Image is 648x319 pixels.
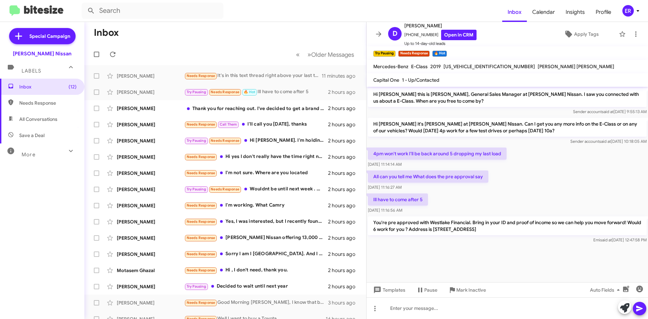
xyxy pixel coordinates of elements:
[117,186,184,193] div: [PERSON_NAME]
[187,219,215,224] span: Needs Response
[441,30,477,40] a: Open in CRM
[402,77,439,83] span: 1 - Up/Contacted
[328,235,361,241] div: 2 hours ago
[328,251,361,258] div: 2 hours ago
[328,170,361,177] div: 2 hours ago
[393,28,398,39] span: D
[187,90,206,94] span: Try Pausing
[574,28,599,40] span: Apply Tags
[184,299,328,307] div: Good Morning [PERSON_NAME], I know that because of the mileage on it, I wont get much and it's st...
[411,284,443,296] button: Pause
[117,235,184,241] div: [PERSON_NAME]
[368,208,402,213] span: [DATE] 11:16:56 AM
[328,218,361,225] div: 2 hours ago
[373,77,399,83] span: Capital One
[398,51,429,57] small: Needs Response
[303,48,358,61] button: Next
[22,68,41,74] span: Labels
[187,138,206,143] span: Try Pausing
[184,185,328,193] div: Wouldnt be until next week . Waiting for the down payment money I will need
[82,3,223,19] input: Search
[546,28,616,40] button: Apply Tags
[404,22,477,30] span: [PERSON_NAME]
[456,284,486,296] span: Mark Inactive
[368,162,402,167] span: [DATE] 11:14:14 AM
[328,283,361,290] div: 2 hours ago
[184,218,328,225] div: Yes, I was interested, but I recently found a better deal. Thanks
[292,48,358,61] nav: Page navigation example
[328,267,361,274] div: 2 hours ago
[443,284,491,296] button: Mark Inactive
[220,122,237,127] span: Call Them
[117,154,184,160] div: [PERSON_NAME]
[600,237,612,242] span: said at
[328,89,361,96] div: 2 hours ago
[593,237,647,242] span: Emi [DATE] 12:47:58 PM
[367,284,411,296] button: Templates
[328,105,361,112] div: 2 hours ago
[184,283,328,290] div: Decided to wait until next year
[69,83,77,90] span: (12)
[538,63,614,70] span: [PERSON_NAME] [PERSON_NAME]
[328,137,361,144] div: 2 hours ago
[184,153,328,161] div: Hi yes I don't really have the time right now I just want to get the best possible deal before go...
[117,89,184,96] div: [PERSON_NAME]
[19,100,77,106] span: Needs Response
[432,51,447,57] small: 🔥 Hot
[311,51,354,58] span: Older Messages
[117,218,184,225] div: [PERSON_NAME]
[117,267,184,274] div: Motasem Ghazal
[187,252,215,256] span: Needs Response
[368,193,428,206] p: Ill have to come after 5
[187,268,215,272] span: Needs Response
[502,2,527,22] a: Inbox
[585,284,628,296] button: Auto Fields
[590,2,617,22] a: Profile
[443,63,535,70] span: [US_VEHICLE_IDENTIFICATION_NUMBER]
[22,152,35,158] span: More
[187,187,206,191] span: Try Pausing
[19,116,57,123] span: All Conversations
[19,132,45,139] span: Save a Deal
[424,284,437,296] span: Pause
[368,170,488,183] p: All can you tell me What does the pre approval say
[573,109,647,114] span: Sender account [DATE] 9:55:13 AM
[117,251,184,258] div: [PERSON_NAME]
[184,72,322,80] div: It's in this text thread right above your last text
[94,27,119,38] h1: Inbox
[373,63,408,70] span: Mercedes-Benz
[244,90,255,94] span: 🔥 Hot
[307,50,311,59] span: »
[187,74,215,78] span: Needs Response
[187,284,206,289] span: Try Pausing
[404,40,477,47] span: Up to 14-day-old leads
[617,5,641,17] button: ER
[527,2,560,22] a: Calendar
[184,105,328,112] div: Thank you for reaching out. I've decided to get a brand new RAV4 at [PERSON_NAME] Toyota.
[13,50,72,57] div: [PERSON_NAME] Nissan
[117,299,184,306] div: [PERSON_NAME]
[187,300,215,305] span: Needs Response
[117,73,184,79] div: [PERSON_NAME]
[184,88,328,96] div: Ill have to come after 5
[328,154,361,160] div: 2 hours ago
[560,2,590,22] a: Insights
[599,139,611,144] span: said at
[184,250,328,258] div: Sorry I am I [GEOGRAPHIC_DATA]. And I don't think that you're gonna come down on that price at al...
[368,148,507,160] p: 4pm won't work I'll be back around 5 dropping my last load
[404,30,477,40] span: [PHONE_NUMBER]
[184,202,328,209] div: I'm working. What Camry
[117,105,184,112] div: [PERSON_NAME]
[187,155,215,159] span: Needs Response
[292,48,304,61] button: Previous
[296,50,300,59] span: «
[187,203,215,208] span: Needs Response
[328,202,361,209] div: 2 hours ago
[184,234,328,242] div: [PERSON_NAME] Nissan offering 13,000 rebates I sure you can't beat that!
[328,121,361,128] div: 2 hours ago
[602,109,614,114] span: said at
[368,118,647,137] p: Hi [PERSON_NAME] it's [PERSON_NAME] at [PERSON_NAME] Nissan. Can I get you any more info on the E...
